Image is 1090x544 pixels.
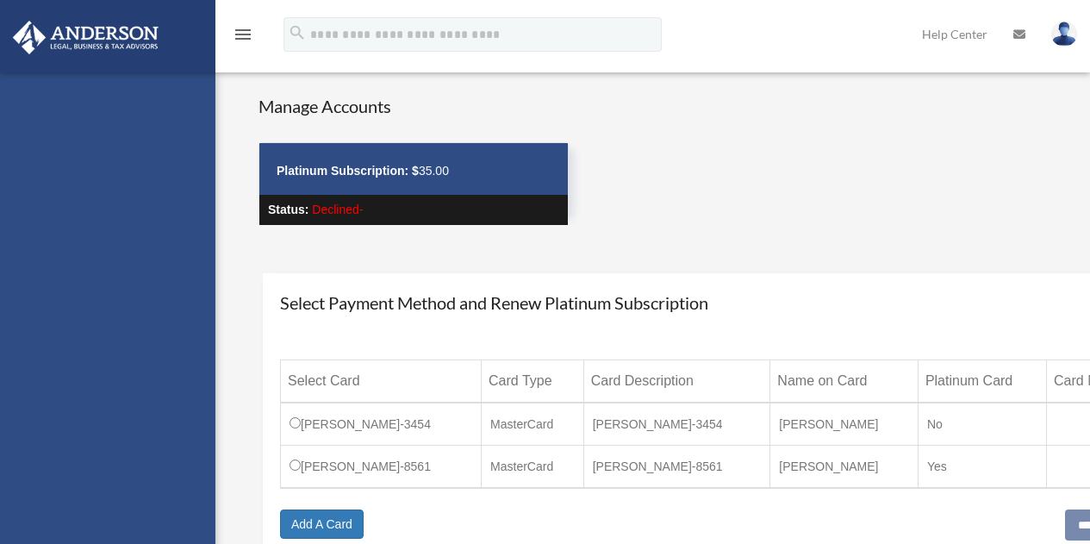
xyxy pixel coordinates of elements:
[770,360,919,403] th: Name on Card
[583,446,770,489] td: [PERSON_NAME]-8561
[280,510,364,539] a: Add A Card
[770,403,919,446] td: [PERSON_NAME]
[770,446,919,489] td: [PERSON_NAME]
[277,160,551,182] p: 35.00
[281,446,482,489] td: [PERSON_NAME]-8561
[918,403,1046,446] td: No
[277,164,419,178] strong: Platinum Subscription: $
[233,24,253,45] i: menu
[918,446,1046,489] td: Yes
[8,21,164,54] img: Anderson Advisors Platinum Portal
[258,94,569,118] h4: Manage Accounts
[233,30,253,45] a: menu
[482,360,584,403] th: Card Type
[281,360,482,403] th: Select Card
[583,360,770,403] th: Card Description
[288,23,307,42] i: search
[312,203,363,216] span: Declined-
[482,403,584,446] td: MasterCard
[268,203,308,216] strong: Status:
[281,403,482,446] td: [PERSON_NAME]-3454
[482,446,584,489] td: MasterCard
[918,360,1046,403] th: Platinum Card
[583,403,770,446] td: [PERSON_NAME]-3454
[1051,22,1077,47] img: User Pic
